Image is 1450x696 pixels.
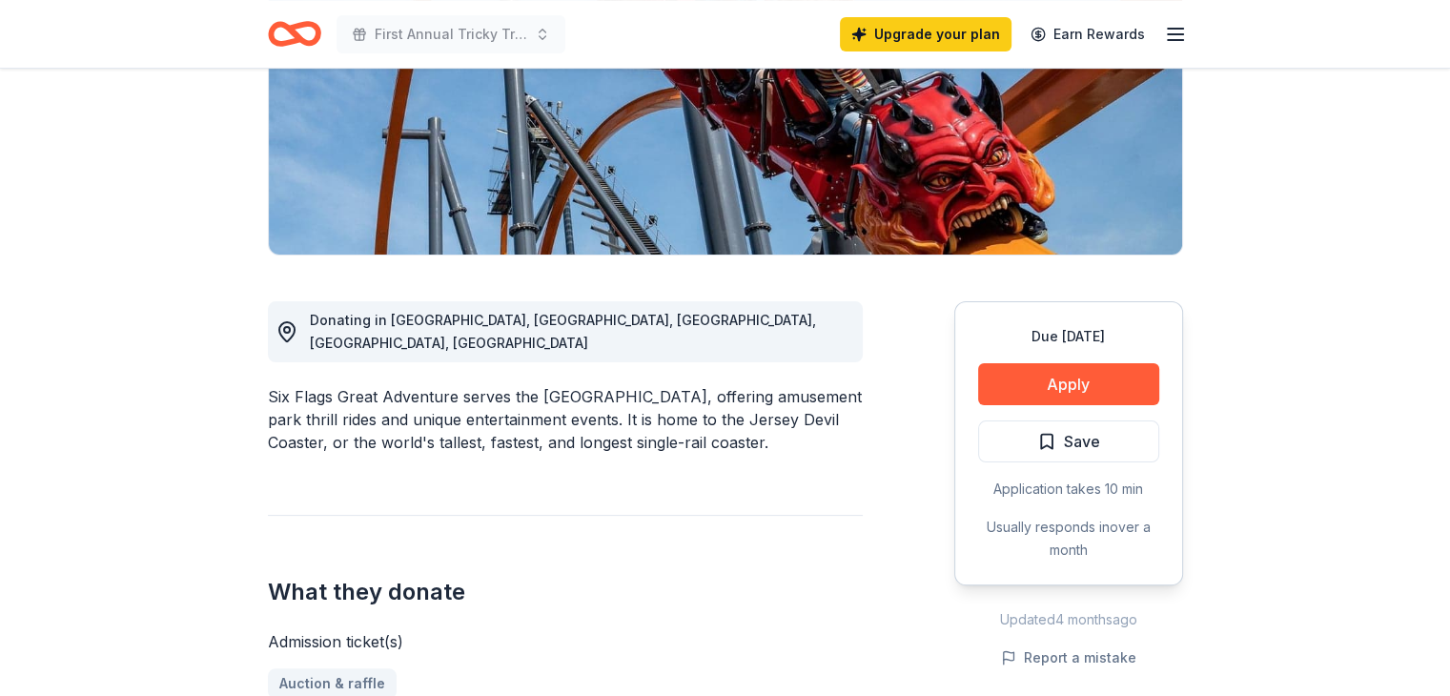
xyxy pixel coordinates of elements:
[1019,17,1156,51] a: Earn Rewards
[268,630,863,653] div: Admission ticket(s)
[978,516,1159,562] div: Usually responds in over a month
[375,23,527,46] span: First Annual Tricky Tray
[1064,429,1100,454] span: Save
[954,608,1183,631] div: Updated 4 months ago
[268,11,321,56] a: Home
[978,363,1159,405] button: Apply
[268,385,863,454] div: Six Flags Great Adventure serves the [GEOGRAPHIC_DATA], offering amusement park thrill rides and ...
[978,420,1159,462] button: Save
[310,312,816,351] span: Donating in [GEOGRAPHIC_DATA], [GEOGRAPHIC_DATA], [GEOGRAPHIC_DATA], [GEOGRAPHIC_DATA], [GEOGRAPH...
[337,15,565,53] button: First Annual Tricky Tray
[978,325,1159,348] div: Due [DATE]
[268,577,863,607] h2: What they donate
[978,478,1159,501] div: Application takes 10 min
[840,17,1011,51] a: Upgrade your plan
[1001,646,1136,669] button: Report a mistake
